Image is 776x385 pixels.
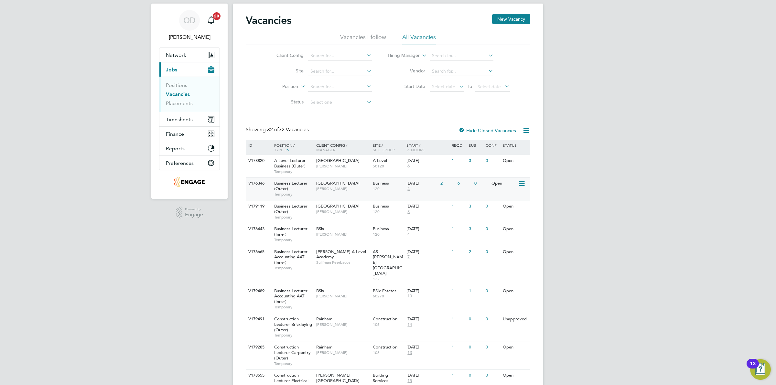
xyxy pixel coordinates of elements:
[406,249,448,255] div: [DATE]
[316,294,370,299] span: [PERSON_NAME]
[274,169,313,174] span: Temporary
[467,369,484,381] div: 0
[159,33,220,41] span: Ollie Dart
[373,180,389,186] span: Business
[467,285,484,297] div: 1
[373,147,395,152] span: Site Group
[316,288,324,294] span: BSix
[183,16,196,25] span: OD
[406,378,413,384] span: 15
[274,288,307,305] span: Business Lecturer Accounting AAT (Inner)
[484,369,501,381] div: 0
[274,215,313,220] span: Temporary
[166,82,187,88] a: Positions
[316,158,360,163] span: [GEOGRAPHIC_DATA]
[316,316,332,322] span: Rainham
[159,62,220,77] button: Jobs
[490,177,518,189] div: Open
[450,369,467,381] div: 1
[458,127,516,134] label: Hide Closed Vacancies
[159,48,220,62] button: Network
[501,285,529,297] div: Open
[274,192,313,197] span: Temporary
[159,177,220,187] a: Go to home page
[308,98,372,107] input: Select one
[750,359,771,380] button: Open Resource Center, 13 new notifications
[316,372,360,383] span: [PERSON_NAME][GEOGRAPHIC_DATA]
[316,226,324,231] span: BSix
[373,316,397,322] span: Construction
[467,341,484,353] div: 0
[247,313,269,325] div: V179491
[406,350,413,356] span: 13
[166,67,177,73] span: Jobs
[406,164,411,169] span: 6
[406,373,448,378] div: [DATE]
[373,186,404,191] span: 120
[205,10,218,31] a: 20
[274,203,307,214] span: Business Lecturer (Outer)
[467,313,484,325] div: 0
[484,140,501,151] div: Conf
[406,226,448,232] div: [DATE]
[406,232,411,237] span: 4
[316,180,360,186] span: [GEOGRAPHIC_DATA]
[247,341,269,353] div: V179285
[166,116,193,123] span: Timesheets
[484,285,501,297] div: 0
[373,288,396,294] span: BSix Estates
[406,322,413,327] span: 14
[174,177,204,187] img: jambo-logo-retina.png
[274,249,307,265] span: Business Lecturer Accounting AAT (Inner)
[467,140,484,151] div: Sub
[247,223,269,235] div: V176443
[467,246,484,258] div: 2
[450,313,467,325] div: 1
[151,4,228,199] nav: Main navigation
[274,226,307,237] span: Business Lecturer (Inner)
[316,164,370,169] span: [PERSON_NAME]
[430,51,493,60] input: Search for...
[373,226,389,231] span: Business
[406,147,425,152] span: Vendors
[467,200,484,212] div: 3
[274,237,313,242] span: Temporary
[176,207,203,219] a: Powered byEngage
[166,91,190,97] a: Vacancies
[373,249,403,276] span: AS - [PERSON_NAME][GEOGRAPHIC_DATA]
[450,155,467,167] div: 1
[316,249,366,260] span: [PERSON_NAME] A Level Academy
[450,246,467,258] div: 1
[371,140,405,155] div: Site /
[246,126,310,133] div: Showing
[501,341,529,353] div: Open
[501,155,529,167] div: Open
[166,52,186,58] span: Network
[159,141,220,155] button: Reports
[316,203,360,209] span: [GEOGRAPHIC_DATA]
[450,285,467,297] div: 1
[316,350,370,355] span: [PERSON_NAME]
[274,180,307,191] span: Business Lecturer (Outer)
[484,313,501,325] div: 0
[373,350,404,355] span: 106
[274,265,313,271] span: Temporary
[406,316,448,322] div: [DATE]
[274,361,313,366] span: Temporary
[484,200,501,212] div: 0
[484,155,501,167] div: 0
[432,84,455,90] span: Select date
[269,140,315,156] div: Position /
[439,177,456,189] div: 2
[501,140,529,151] div: Status
[166,160,194,166] span: Preferences
[159,10,220,41] a: OD[PERSON_NAME]
[185,212,203,218] span: Engage
[388,68,425,74] label: Vendor
[246,14,291,27] h2: Vacancies
[750,364,756,372] div: 13
[467,223,484,235] div: 3
[185,207,203,212] span: Powered by
[406,204,448,209] div: [DATE]
[316,344,332,350] span: Rainham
